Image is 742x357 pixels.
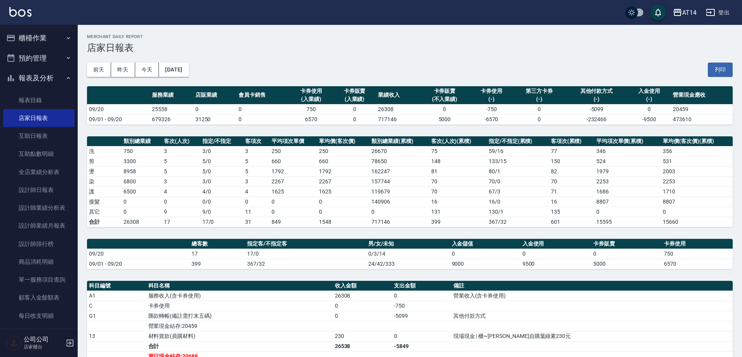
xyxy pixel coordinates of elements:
[243,217,270,227] td: 31
[87,63,111,77] button: 前天
[661,136,733,146] th: 單均價(客次價)(累積)
[429,146,487,156] td: 75
[3,91,75,109] a: 報表目錄
[122,197,162,207] td: 0
[376,104,420,114] td: 26308
[317,146,369,156] td: 250
[566,104,627,114] td: -5099
[333,281,392,291] th: 收入金額
[549,156,594,166] td: 150
[521,249,591,259] td: 0
[317,166,369,176] td: 1792
[146,321,333,331] td: 營業現金結存:20459
[661,176,733,186] td: 2253
[566,114,627,124] td: -232466
[487,166,549,176] td: 80 / 1
[369,176,429,186] td: 157744
[422,95,468,103] div: (不入業績)
[289,114,333,124] td: 6570
[429,166,487,176] td: 81
[190,239,245,249] th: 總客數
[317,176,369,186] td: 2267
[87,301,146,311] td: C
[87,136,733,227] table: a dense table
[549,217,594,227] td: 601
[671,86,733,104] th: 營業現金應收
[200,207,244,217] td: 9 / 0
[594,166,661,176] td: 1979
[87,281,146,291] th: 科目編號
[335,95,374,103] div: (入業績)
[661,197,733,207] td: 8807
[24,343,63,350] p: 店家櫃台
[369,186,429,197] td: 119679
[591,259,662,269] td: 5000
[317,156,369,166] td: 660
[392,341,451,351] td: -5849
[429,186,487,197] td: 70
[3,145,75,163] a: 互助點數明細
[162,197,200,207] td: 0
[429,156,487,166] td: 148
[146,281,333,291] th: 科目名稱
[487,136,549,146] th: 指定/不指定(累積)
[87,331,146,341] td: 13
[472,87,511,95] div: 卡券使用
[243,146,270,156] td: 3
[369,197,429,207] td: 140906
[291,95,331,103] div: (入業績)
[333,104,376,114] td: 0
[513,104,565,114] td: 0
[661,156,733,166] td: 531
[429,176,487,186] td: 70
[87,259,190,269] td: 09/01 - 09/20
[146,291,333,301] td: 服務收入(含卡券使用)
[87,166,122,176] td: 燙
[3,48,75,68] button: 預約管理
[243,136,270,146] th: 客項次
[487,146,549,156] td: 59 / 16
[333,114,376,124] td: 0
[317,186,369,197] td: 1625
[193,104,237,114] td: 0
[87,42,733,53] h3: 店家日報表
[193,114,237,124] td: 31250
[122,217,162,227] td: 26308
[122,166,162,176] td: 8958
[366,239,450,249] th: 男/女/未知
[513,114,565,124] td: 0
[150,114,193,124] td: 679326
[420,114,470,124] td: 5000
[200,136,244,146] th: 指定/不指定
[472,95,511,103] div: (-)
[162,156,200,166] td: 5
[270,146,317,156] td: 250
[193,86,237,104] th: 店販業績
[289,104,333,114] td: 750
[162,146,200,156] td: 3
[200,146,244,156] td: 3 / 0
[146,341,333,351] td: 合計
[270,217,317,227] td: 849
[237,104,289,114] td: 0
[333,301,392,311] td: 0
[422,87,468,95] div: 卡券販賣
[376,114,420,124] td: 717146
[24,336,63,343] h5: 公司公司
[162,207,200,217] td: 9
[162,166,200,176] td: 5
[662,249,733,259] td: 750
[366,259,450,269] td: 24/42/333
[369,217,429,227] td: 717146
[487,217,549,227] td: 367/32
[450,239,521,249] th: 入金儲值
[594,156,661,166] td: 524
[3,328,75,348] button: 客戶管理
[159,63,188,77] button: [DATE]
[3,235,75,253] a: 設計師排行榜
[627,104,671,114] td: 0
[549,146,594,156] td: 77
[429,136,487,146] th: 客次(人次)(累積)
[87,34,733,39] h2: Merchant Daily Report
[87,104,150,114] td: 09/20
